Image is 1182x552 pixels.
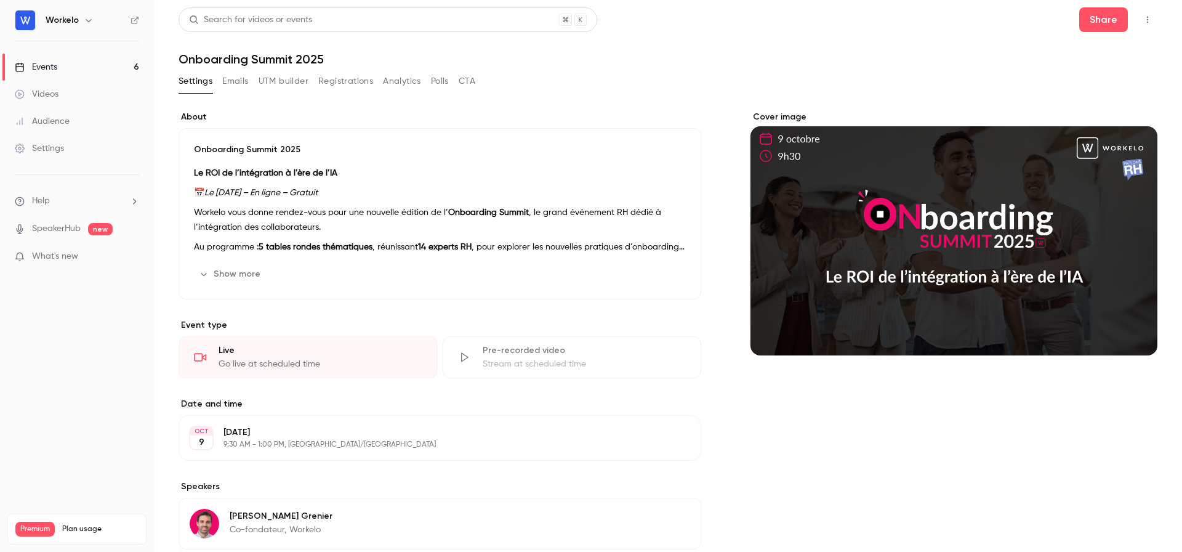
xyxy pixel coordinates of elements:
[32,195,50,208] span: Help
[223,426,636,439] p: [DATE]
[194,185,686,200] p: 📅
[204,189,318,197] em: Le [DATE] – En ligne – Gratuit
[189,14,312,26] div: Search for videos or events
[194,169,337,177] strong: Le ROI de l’intégration à l’ère de l’IA
[179,336,438,378] div: LiveGo live at scheduled time
[190,427,212,436] div: OCT
[431,71,449,91] button: Polls
[179,111,701,123] label: About
[219,344,422,357] div: Live
[230,510,332,522] p: [PERSON_NAME] Grenier
[62,524,139,534] span: Plan usage
[230,524,332,536] p: Co-fondateur, Workelo
[483,344,686,357] div: Pre-recorded video
[222,71,248,91] button: Emails
[199,436,204,448] p: 9
[179,481,701,493] label: Speakers
[259,71,308,91] button: UTM builder
[15,115,70,128] div: Audience
[418,243,472,251] strong: 14 experts RH
[219,358,422,370] div: Go live at scheduled time
[32,222,81,235] a: SpeakerHub
[483,358,686,370] div: Stream at scheduled time
[259,243,372,251] strong: 5 tables rondes thématiques
[179,398,701,410] label: Date and time
[194,264,268,284] button: Show more
[194,240,686,254] p: Au programme : , réunissant , pour explorer les nouvelles pratiques d’onboarding à l’ère de l’IA,...
[194,205,686,235] p: Workelo vous donne rendez-vous pour une nouvelle édition de l’ , le grand événement RH dédié à l’...
[15,88,58,100] div: Videos
[383,71,421,91] button: Analytics
[448,208,529,217] strong: Onboarding Summit
[88,223,113,235] span: new
[223,440,636,450] p: 9:30 AM - 1:00 PM, [GEOGRAPHIC_DATA]/[GEOGRAPHIC_DATA]
[194,144,686,156] p: Onboarding Summit 2025
[190,509,219,538] img: Alexandre Grenier
[750,111,1157,123] label: Cover image
[179,319,701,331] p: Event type
[124,251,139,262] iframe: Noticeable Trigger
[32,250,78,263] span: What's new
[179,71,212,91] button: Settings
[15,61,57,73] div: Events
[750,111,1157,355] section: Cover image
[15,142,64,155] div: Settings
[15,522,55,537] span: Premium
[15,10,35,30] img: Workelo
[443,336,702,378] div: Pre-recorded videoStream at scheduled time
[1079,7,1128,32] button: Share
[179,498,701,550] div: Alexandre Grenier[PERSON_NAME] GrenierCo-fondateur, Workelo
[46,14,79,26] h6: Workelo
[318,71,373,91] button: Registrations
[15,195,139,208] li: help-dropdown-opener
[459,71,475,91] button: CTA
[179,52,1157,67] h1: Onboarding Summit 2025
